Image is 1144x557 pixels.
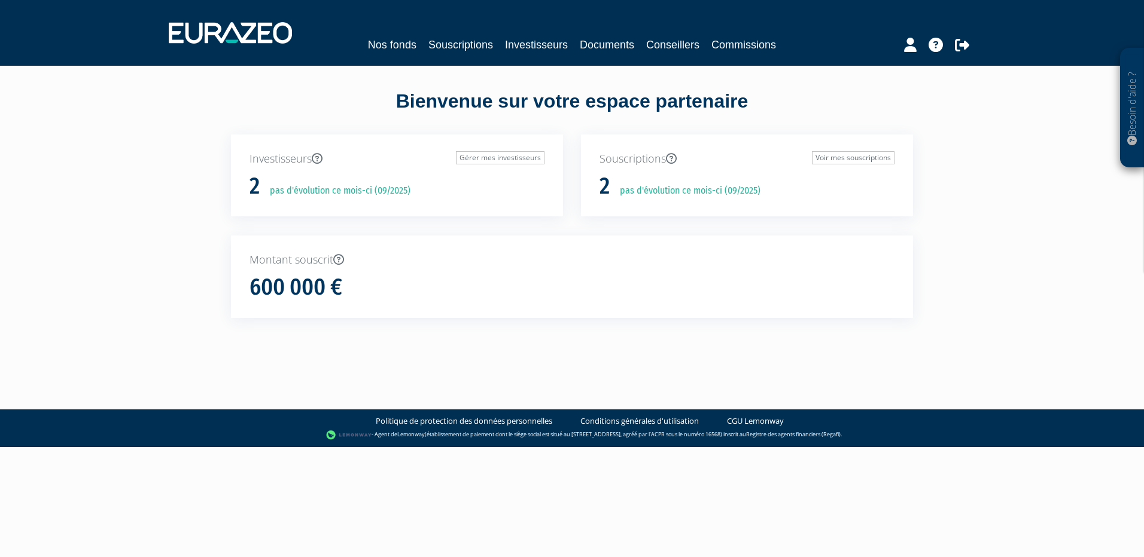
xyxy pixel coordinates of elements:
[580,415,699,427] a: Conditions générales d'utilisation
[250,151,544,167] p: Investisseurs
[261,184,410,198] p: pas d'évolution ce mois-ci (09/2025)
[646,36,699,53] a: Conseillers
[746,430,841,438] a: Registre des agents financiers (Regafi)
[727,415,784,427] a: CGU Lemonway
[250,252,894,268] p: Montant souscrit
[456,151,544,164] a: Gérer mes investisseurs
[376,415,552,427] a: Politique de protection des données personnelles
[428,36,493,53] a: Souscriptions
[611,184,760,198] p: pas d'évolution ce mois-ci (09/2025)
[600,174,610,199] h1: 2
[250,275,342,300] h1: 600 000 €
[397,430,425,438] a: Lemonway
[505,36,568,53] a: Investisseurs
[1125,54,1139,162] p: Besoin d'aide ?
[326,429,372,441] img: logo-lemonway.png
[600,151,894,167] p: Souscriptions
[12,429,1132,441] div: - Agent de (établissement de paiement dont le siège social est situé au [STREET_ADDRESS], agréé p...
[169,22,292,44] img: 1732889491-logotype_eurazeo_blanc_rvb.png
[711,36,776,53] a: Commissions
[580,36,634,53] a: Documents
[250,174,260,199] h1: 2
[368,36,416,53] a: Nos fonds
[222,88,922,134] div: Bienvenue sur votre espace partenaire
[812,151,894,164] a: Voir mes souscriptions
